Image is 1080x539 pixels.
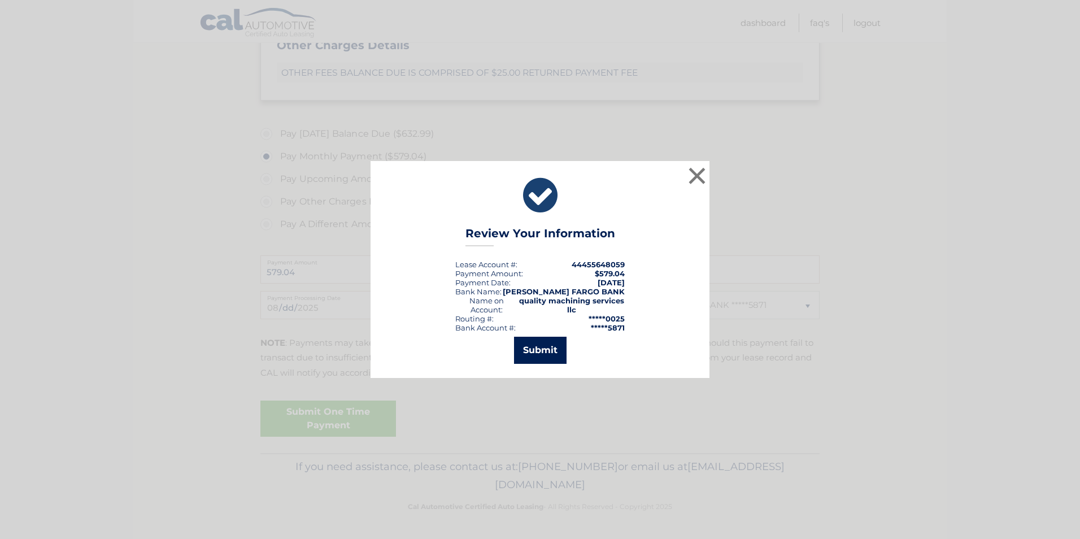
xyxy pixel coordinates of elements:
div: Bank Account #: [455,323,516,332]
div: Lease Account #: [455,260,517,269]
strong: [PERSON_NAME] FARGO BANK [503,287,625,296]
strong: 44455648059 [572,260,625,269]
div: Name on Account: [455,296,518,314]
h3: Review Your Information [465,227,615,246]
strong: quality machining services llc [519,296,624,314]
div: : [455,278,511,287]
span: Payment Date [455,278,509,287]
span: $579.04 [595,269,625,278]
div: Routing #: [455,314,494,323]
button: Submit [514,337,567,364]
span: [DATE] [598,278,625,287]
div: Bank Name: [455,287,502,296]
button: × [686,164,708,187]
div: Payment Amount: [455,269,523,278]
